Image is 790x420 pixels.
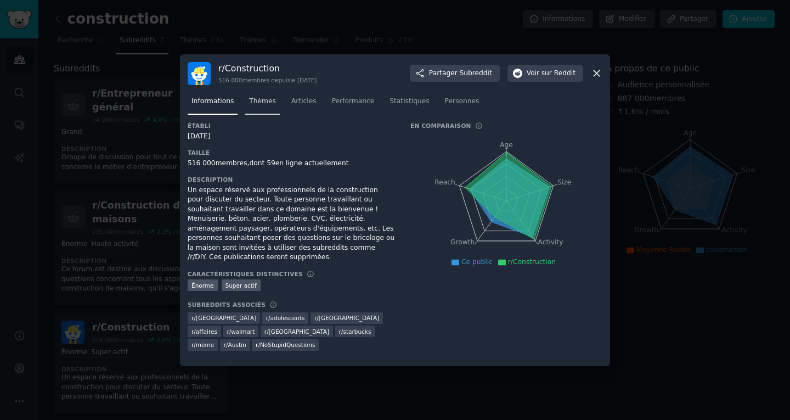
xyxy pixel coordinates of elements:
font: r/ [191,341,196,348]
font: Un espace réservé aux professionnels de la construction pour discuter du secteur. Toute personne ... [188,186,394,261]
font: Taille [188,149,210,156]
font: Caractéristiques distinctives [188,271,303,277]
font: Description [188,176,233,183]
font: Subreddits associés [188,301,266,308]
font: starbucks [343,328,371,335]
a: Statistiques [386,93,433,115]
font: r/ [266,315,270,321]
button: Voirsur Reddit [507,65,583,82]
font: [DATE] [188,132,210,140]
font: r/ [191,315,196,321]
font: mème [196,341,214,348]
font: adolescents [270,315,305,321]
tspan: Growth [450,238,475,246]
font: 516 000 [218,77,242,83]
tspan: Activity [538,238,563,246]
font: membres depuis [242,77,290,83]
font: Austin [228,341,246,348]
button: PartagerSubreddit [410,65,500,82]
font: NoStupidQuestions [260,341,315,348]
font: Statistiques [390,97,429,105]
font: Super actif [225,282,257,289]
font: Partager [429,69,458,77]
a: Personnes [441,93,483,115]
font: Établi [188,122,211,129]
font: [GEOGRAPHIC_DATA] [319,315,379,321]
font: dont 59 [249,159,275,167]
font: Performance [332,97,375,105]
a: Informations [188,93,238,115]
font: le [DATE] [290,77,317,83]
font: [GEOGRAPHIC_DATA] [269,328,329,335]
font: r/ [218,63,225,74]
font: Informations [191,97,234,105]
a: Thèmes [245,93,280,115]
a: Articles [287,93,320,115]
font: [GEOGRAPHIC_DATA] [196,315,256,321]
font: r/ [224,341,228,348]
img: Construction [188,62,211,85]
font: en ligne actuellement [275,159,349,167]
font: Personnes [445,97,479,105]
font: r/ [191,328,196,335]
font: r/ [256,341,260,348]
font: Subreddit [459,69,492,77]
font: walmart [231,328,255,335]
font: 516 000 [188,159,216,167]
font: Énorme [191,282,214,289]
font: r/ [264,328,269,335]
font: Voir [527,69,539,77]
tspan: Size [557,178,571,186]
font: r/ [339,328,343,335]
font: Articles [291,97,317,105]
tspan: Reach [435,178,455,186]
font: r/ [314,315,319,321]
font: r/ [227,328,231,335]
font: Thèmes [249,97,276,105]
tspan: Age [500,141,513,149]
font: Construction [225,63,280,74]
font: r/Construction [508,258,556,266]
font: affaires [196,328,217,335]
a: Performance [328,93,379,115]
font: sur Reddit [541,69,575,77]
font: Ce public [461,258,493,266]
font: En comparaison [410,122,471,129]
font: membres, [216,159,250,167]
